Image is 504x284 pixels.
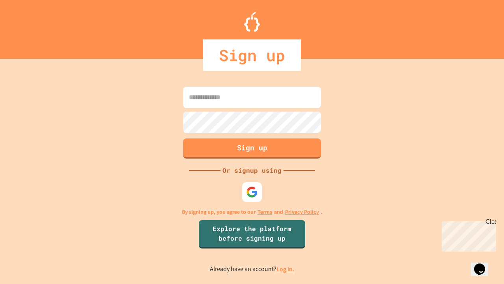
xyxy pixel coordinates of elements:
[210,264,295,274] p: Already have an account?
[276,265,295,273] a: Log in.
[471,252,496,276] iframe: chat widget
[439,218,496,252] iframe: chat widget
[246,186,258,198] img: google-icon.svg
[285,208,319,216] a: Privacy Policy
[199,220,305,248] a: Explore the platform before signing up
[258,208,272,216] a: Terms
[220,166,283,175] div: Or signup using
[183,138,321,159] button: Sign up
[244,12,260,32] img: Logo.svg
[203,39,301,71] div: Sign up
[3,3,54,50] div: Chat with us now!Close
[182,208,322,216] p: By signing up, you agree to our and .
